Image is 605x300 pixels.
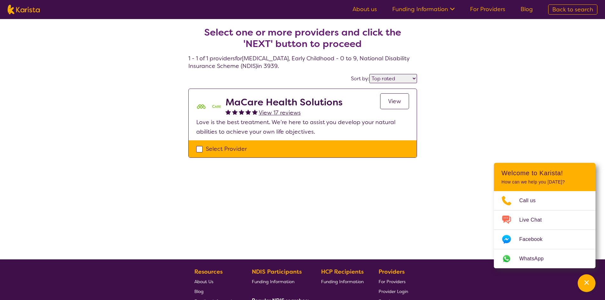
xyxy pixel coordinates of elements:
label: Sort by: [351,75,369,82]
a: View [380,93,409,109]
a: Funding Information [321,277,364,286]
span: Funding Information [321,279,364,284]
ul: Choose channel [494,191,595,268]
span: View 17 reviews [259,109,301,117]
a: Blog [194,286,237,296]
img: Karista logo [8,5,40,14]
a: For Providers [379,277,408,286]
p: Love is the best treatment. We’re here to assist you develop your natural abilities to achieve yo... [196,117,409,137]
h2: Welcome to Karista! [501,169,588,177]
span: Provider Login [379,289,408,294]
img: fullstar [252,109,258,115]
span: Call us [519,196,543,205]
a: Blog [521,5,533,13]
img: fullstar [239,109,244,115]
b: NDIS Participants [252,268,302,276]
a: View 17 reviews [259,108,301,117]
a: For Providers [470,5,505,13]
a: Funding Information [392,5,455,13]
b: HCP Recipients [321,268,364,276]
img: fullstar [245,109,251,115]
img: mgttalrdbt23wl6urpfy.png [196,97,222,117]
span: Facebook [519,235,550,244]
span: Live Chat [519,215,549,225]
b: Providers [379,268,405,276]
img: fullstar [225,109,231,115]
span: View [388,97,401,105]
h4: 1 - 1 of 1 providers for [MEDICAL_DATA] , Early Childhood - 0 to 9 , National Disability Insuranc... [188,11,417,70]
a: Web link opens in a new tab. [494,249,595,268]
a: Back to search [548,4,597,15]
span: Blog [194,289,204,294]
span: WhatsApp [519,254,551,263]
a: About us [353,5,377,13]
span: Funding Information [252,279,294,284]
a: About Us [194,277,237,286]
a: Funding Information [252,277,306,286]
div: Channel Menu [494,163,595,268]
a: Provider Login [379,286,408,296]
span: About Us [194,279,213,284]
b: Resources [194,268,223,276]
p: How can we help you [DATE]? [501,179,588,185]
span: For Providers [379,279,406,284]
h2: MaCare Health Solutions [225,97,343,108]
span: Back to search [552,6,593,13]
img: fullstar [232,109,238,115]
h2: Select one or more providers and click the 'NEXT' button to proceed [196,27,409,50]
button: Channel Menu [578,274,595,292]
